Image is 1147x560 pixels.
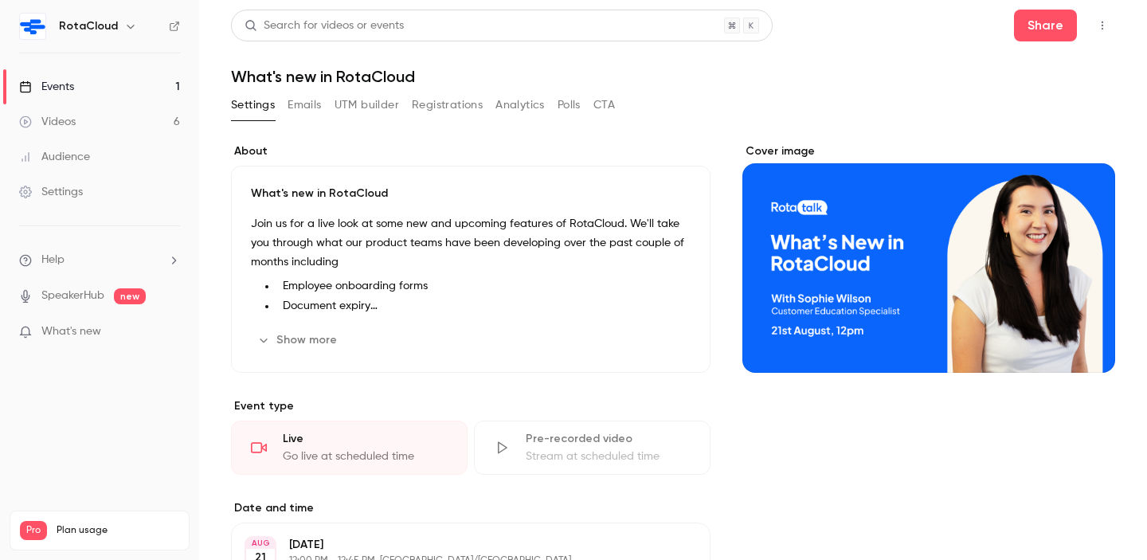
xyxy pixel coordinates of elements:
[276,298,691,315] li: Document expiry
[245,18,404,34] div: Search for videos or events
[41,252,65,268] span: Help
[593,92,615,118] button: CTA
[41,323,101,340] span: What's new
[474,421,711,475] div: Pre-recorded videoStream at scheduled time
[231,143,711,159] label: About
[289,537,626,553] p: [DATE]
[231,67,1115,86] h1: What's new in RotaCloud
[231,92,275,118] button: Settings
[412,92,483,118] button: Registrations
[742,143,1115,159] label: Cover image
[19,184,83,200] div: Settings
[283,448,448,464] div: Go live at scheduled time
[59,18,118,34] h6: RotaCloud
[251,186,691,202] p: What's new in RotaCloud
[231,500,711,516] label: Date and time
[19,252,180,268] li: help-dropdown-opener
[19,149,90,165] div: Audience
[246,538,275,549] div: AUG
[495,92,545,118] button: Analytics
[288,92,321,118] button: Emails
[283,431,448,447] div: Live
[41,288,104,304] a: SpeakerHub
[231,421,468,475] div: LiveGo live at scheduled time
[251,214,691,272] p: Join us for a live look at some new and upcoming features of RotaCloud. We'll take you through wh...
[114,288,146,304] span: new
[276,278,691,295] li: Employee onboarding forms
[526,448,691,464] div: Stream at scheduled time
[20,14,45,39] img: RotaCloud
[251,327,346,353] button: Show more
[335,92,399,118] button: UTM builder
[19,79,74,95] div: Events
[1014,10,1077,41] button: Share
[19,114,76,130] div: Videos
[20,521,47,540] span: Pro
[742,143,1115,373] section: Cover image
[231,398,711,414] p: Event type
[161,325,180,339] iframe: Noticeable Trigger
[57,524,179,537] span: Plan usage
[558,92,581,118] button: Polls
[526,431,691,447] div: Pre-recorded video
